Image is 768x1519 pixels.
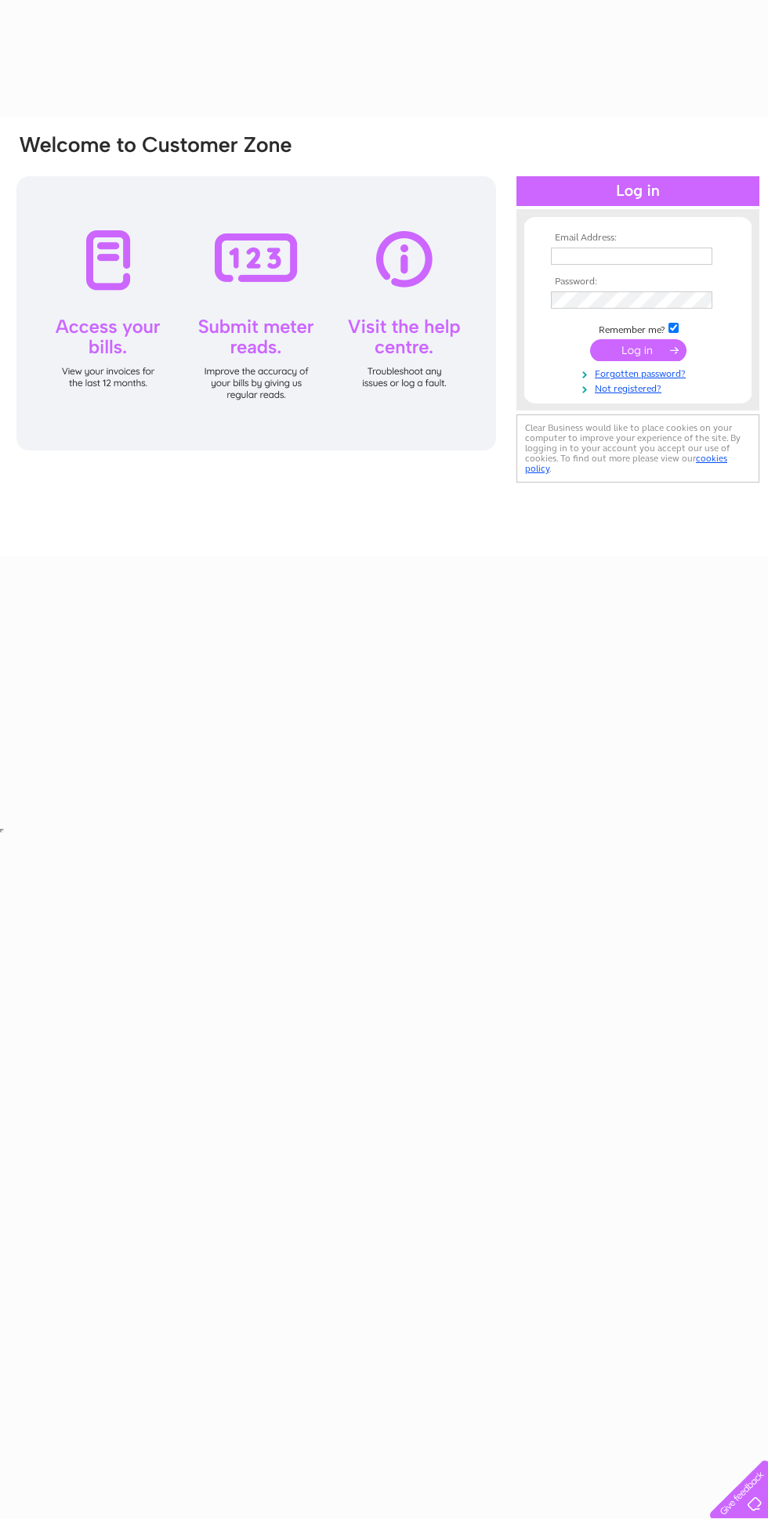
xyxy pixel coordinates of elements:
div: Clear Business would like to place cookies on your computer to improve your experience of the sit... [516,414,759,483]
th: Password: [547,277,729,288]
input: Submit [590,339,686,361]
a: Forgotten password? [551,365,729,380]
a: Not registered? [551,380,729,395]
th: Email Address: [547,233,729,244]
a: cookies policy [525,453,727,474]
td: Remember me? [547,320,729,336]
